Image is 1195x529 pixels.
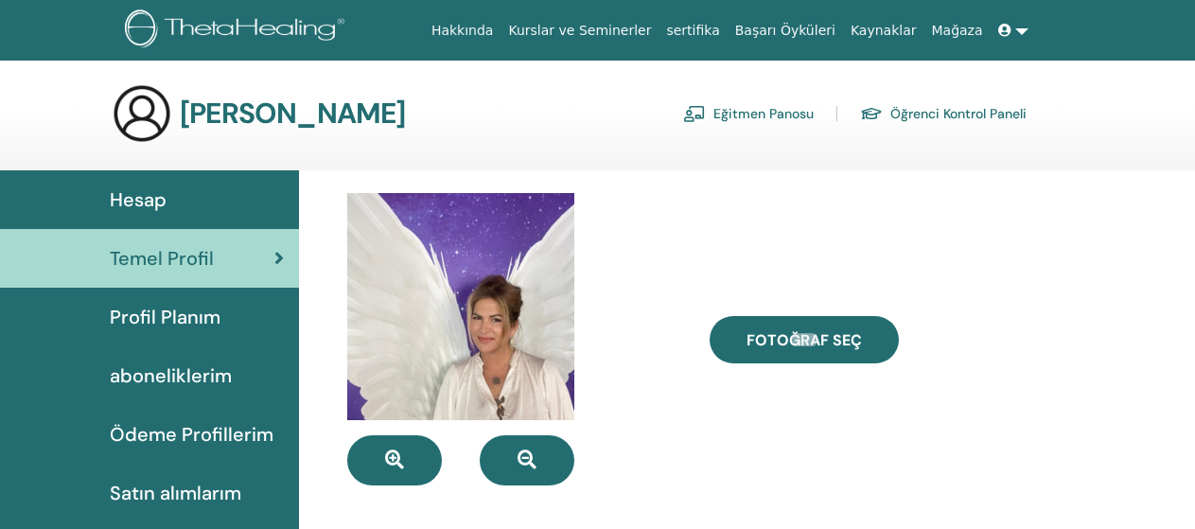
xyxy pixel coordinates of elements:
[110,420,273,449] span: Ödeme Profillerim
[747,330,862,350] span: Fotoğraf seç
[110,303,220,331] span: Profil Planım
[110,479,241,507] span: Satın alımlarım
[843,13,924,48] a: Kaynaklar
[659,13,727,48] a: sertifika
[110,361,232,390] span: aboneliklerim
[860,106,883,122] img: graduation-cap.svg
[728,13,843,48] a: Başarı Öyküleri
[110,185,167,214] span: Hesap
[923,13,990,48] a: Mağaza
[792,333,817,346] input: Fotoğraf seç
[683,105,706,122] img: chalkboard-teacher.svg
[180,97,406,131] h3: [PERSON_NAME]
[347,193,574,420] img: default.jpg
[112,83,172,144] img: generic-user-icon.jpg
[683,98,814,129] a: Eğitmen Panosu
[860,98,1027,129] a: Öğrenci Kontrol Paneli
[424,13,501,48] a: Hakkında
[110,244,214,273] span: Temel Profil
[125,9,351,52] img: logo.png
[501,13,659,48] a: Kurslar ve Seminerler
